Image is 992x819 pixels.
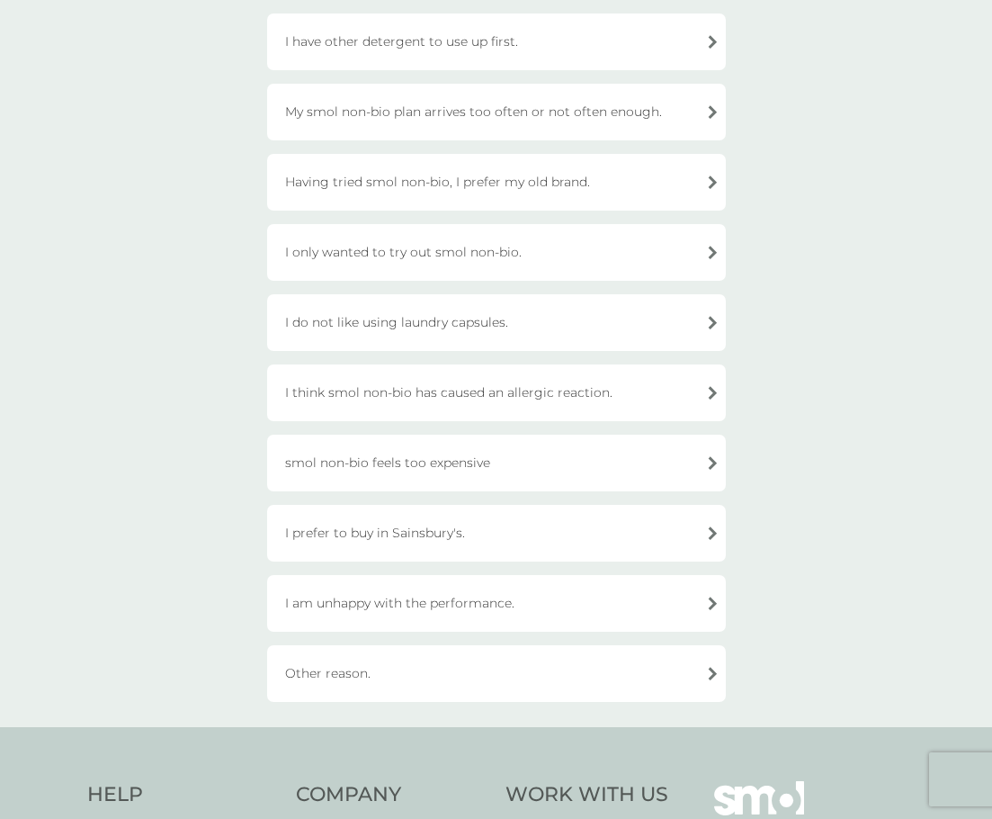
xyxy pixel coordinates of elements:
div: I only wanted to try out smol non-bio. [267,224,726,281]
h4: Help [87,781,279,809]
div: I have other detergent to use up first. [267,13,726,70]
div: smol non-bio feels too expensive [267,435,726,491]
div: Having tried smol non-bio, I prefer my old brand. [267,154,726,211]
div: I prefer to buy in Sainsbury's. [267,505,726,562]
div: I think smol non-bio has caused an allergic reaction. [267,364,726,421]
h4: Company [296,781,487,809]
div: Other reason. [267,645,726,702]
h4: Work With Us [505,781,668,809]
div: My smol non-bio plan arrives too often or not often enough. [267,84,726,140]
div: I do not like using laundry capsules. [267,294,726,351]
div: I am unhappy with the performance. [267,575,726,632]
